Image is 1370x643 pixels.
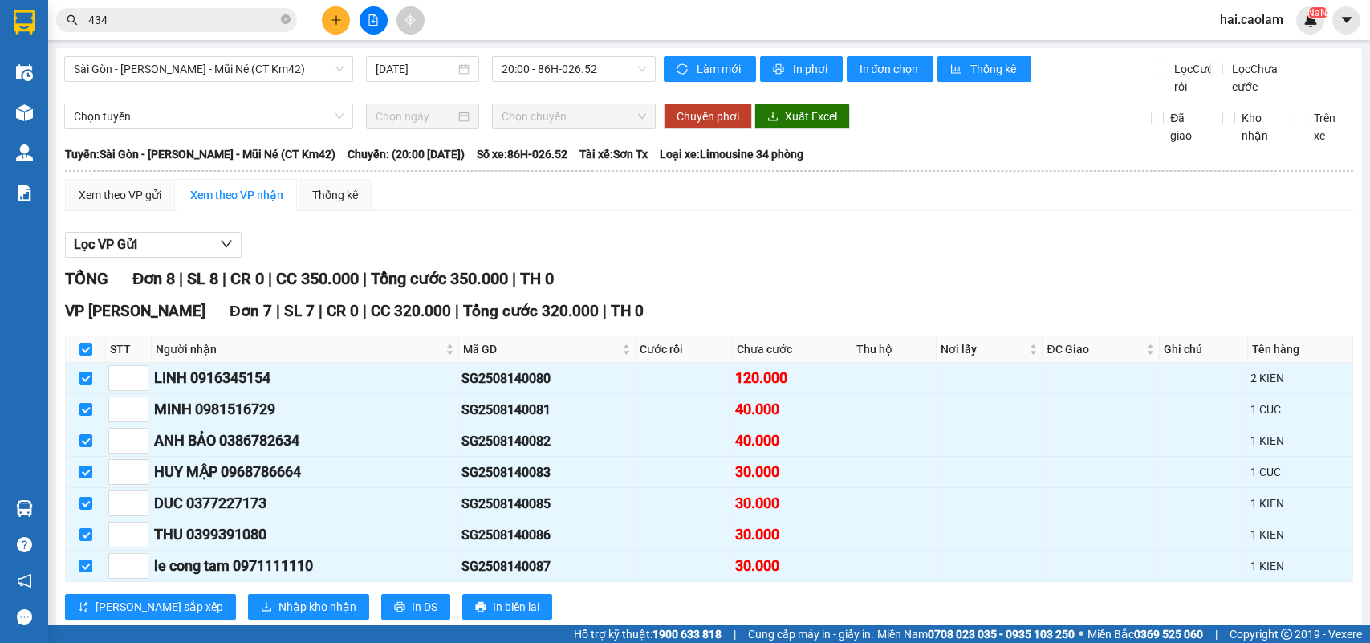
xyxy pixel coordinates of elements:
span: CR 0 [327,302,359,320]
div: 1 KIEN [1250,494,1350,512]
span: sync [677,63,690,76]
img: solution-icon [16,185,33,201]
span: Cung cấp máy in - giấy in: [748,625,873,643]
span: Đã giao [1164,109,1210,144]
span: bar-chart [950,63,964,76]
span: ĐC Giao [1047,340,1143,358]
span: Trên xe [1307,109,1354,144]
span: Sài Gòn - Phan Thiết - Mũi Né (CT Km42) [74,57,344,81]
span: question-circle [17,537,32,552]
img: warehouse-icon [16,500,33,517]
span: Chuyến: (20:00 [DATE]) [348,145,465,163]
span: Lọc VP Gửi [74,234,137,254]
span: notification [17,573,32,588]
span: ⚪️ [1079,631,1083,637]
b: Tuyến: Sài Gòn - [PERSON_NAME] - Mũi Né (CT Km42) [65,148,335,161]
span: Miền Bắc [1087,625,1203,643]
div: 1 KIEN [1250,432,1350,450]
span: printer [773,63,787,76]
th: Tên hàng [1248,336,1353,363]
div: 1 KIEN [1250,526,1350,543]
span: Miền Nam [877,625,1075,643]
div: HUY MẬP 0968786664 [154,461,456,483]
button: aim [396,6,425,35]
div: 30.000 [735,461,849,483]
div: SG2508140087 [461,556,632,576]
th: Cước rồi [636,336,733,363]
span: down [220,238,233,250]
img: logo-vxr [14,10,35,35]
span: Loại xe: Limousine 34 phòng [660,145,803,163]
span: caret-down [1340,13,1354,27]
strong: 1900 633 818 [652,628,722,641]
span: | [222,269,226,288]
span: Nhập kho nhận [278,598,356,616]
div: Xem theo VP gửi [79,186,161,204]
span: CC 350.000 [276,269,359,288]
button: sort-ascending[PERSON_NAME] sắp xếp [65,594,236,620]
th: Chưa cước [733,336,852,363]
span: | [455,302,459,320]
div: 120.000 [735,367,849,389]
sup: NaN [1307,7,1327,18]
span: | [268,269,272,288]
button: downloadXuất Excel [754,104,850,129]
span: Người nhận [156,340,442,358]
span: | [512,269,516,288]
span: Chọn chuyến [502,104,645,128]
td: SG2508140081 [459,394,636,425]
span: Số xe: 86H-026.52 [477,145,567,163]
span: TỔNG [65,269,108,288]
span: Đơn 8 [132,269,175,288]
th: Thu hộ [852,336,937,363]
td: SG2508140083 [459,457,636,488]
button: file-add [360,6,388,35]
span: | [363,269,367,288]
span: Mã GD [463,340,619,358]
span: sort-ascending [78,601,89,614]
input: Tìm tên, số ĐT hoặc mã đơn [88,11,278,29]
input: Chọn ngày [376,108,455,125]
div: SG2508140086 [461,525,632,545]
td: SG2508140082 [459,425,636,457]
span: plus [331,14,342,26]
th: STT [106,336,152,363]
td: SG2508140085 [459,488,636,519]
th: Ghi chú [1160,336,1248,363]
span: Xuất Excel [785,108,837,125]
span: In DS [412,598,437,616]
span: Thống kê [970,60,1018,78]
img: warehouse-icon [16,104,33,121]
span: printer [394,601,405,614]
img: icon-new-feature [1303,13,1318,27]
span: SL 8 [187,269,218,288]
div: Xem theo VP nhận [190,186,283,204]
div: 1 KIEN [1250,557,1350,575]
button: Chuyển phơi [664,104,752,129]
span: | [1215,625,1218,643]
span: | [319,302,323,320]
span: Chọn tuyến [74,104,344,128]
button: printerIn DS [381,594,450,620]
span: SL 7 [284,302,315,320]
span: In đơn chọn [860,60,921,78]
span: download [767,111,779,124]
div: Thống kê [312,186,358,204]
span: Nơi lấy [941,340,1026,358]
button: printerIn biên lai [462,594,552,620]
div: LINH 0916345154 [154,367,456,389]
div: SG2508140080 [461,368,632,389]
span: | [734,625,736,643]
span: close-circle [281,13,291,28]
span: Đơn 7 [230,302,272,320]
span: message [17,609,32,625]
div: SG2508140083 [461,462,632,482]
button: plus [322,6,350,35]
span: | [363,302,367,320]
span: aim [404,14,416,26]
span: close-circle [281,14,291,24]
span: TH 0 [611,302,644,320]
span: Tổng cước 350.000 [371,269,508,288]
span: Làm mới [697,60,743,78]
button: caret-down [1332,6,1360,35]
